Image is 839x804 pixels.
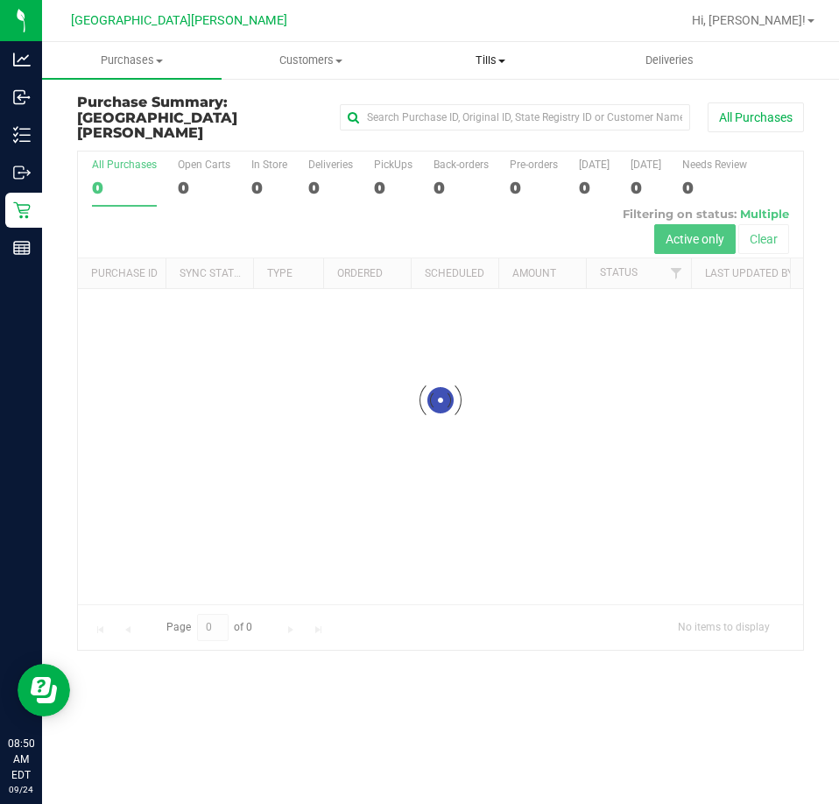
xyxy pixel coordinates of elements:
[222,42,401,79] a: Customers
[42,42,222,79] a: Purchases
[13,164,31,181] inline-svg: Outbound
[622,53,717,68] span: Deliveries
[580,42,759,79] a: Deliveries
[222,53,400,68] span: Customers
[71,13,287,28] span: [GEOGRAPHIC_DATA][PERSON_NAME]
[13,88,31,106] inline-svg: Inbound
[8,783,34,796] p: 09/24
[340,104,690,130] input: Search Purchase ID, Original ID, State Registry ID or Customer Name...
[18,664,70,716] iframe: Resource center
[402,53,580,68] span: Tills
[13,239,31,257] inline-svg: Reports
[8,736,34,783] p: 08:50 AM EDT
[401,42,581,79] a: Tills
[13,51,31,68] inline-svg: Analytics
[708,102,804,132] button: All Purchases
[77,95,320,141] h3: Purchase Summary:
[42,53,222,68] span: Purchases
[77,109,237,142] span: [GEOGRAPHIC_DATA][PERSON_NAME]
[13,201,31,219] inline-svg: Retail
[13,126,31,144] inline-svg: Inventory
[692,13,806,27] span: Hi, [PERSON_NAME]!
